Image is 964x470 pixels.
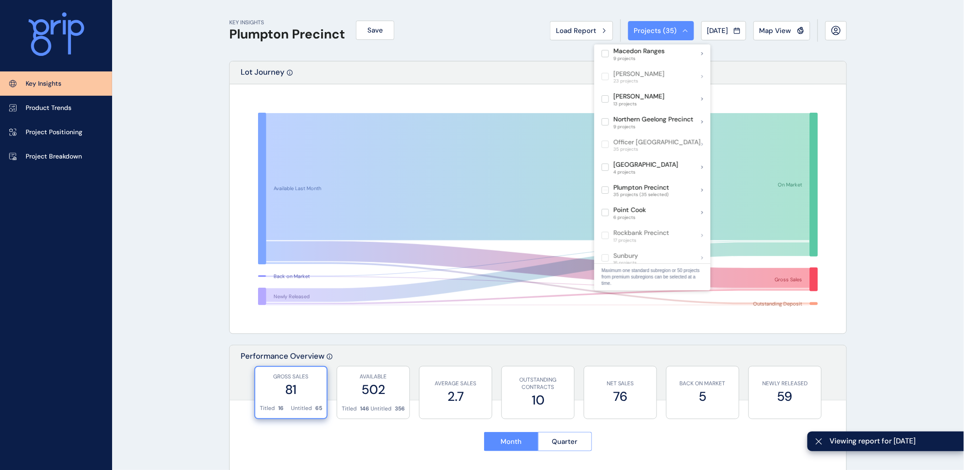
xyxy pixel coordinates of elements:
[506,376,570,392] p: OUTSTANDING CONTRACTS
[315,404,322,412] p: 65
[759,26,792,35] span: Map View
[614,183,669,192] p: Plumpton Precinct
[614,78,665,84] span: 23 projects
[260,381,322,399] label: 81
[671,380,734,388] p: BACK ON MARKET
[614,56,665,61] span: 9 projects
[830,436,957,446] span: Viewing report for [DATE]
[556,26,596,35] span: Load Report
[371,405,392,413] p: Untitled
[614,147,701,152] span: 35 projects
[342,373,405,381] p: AVAILABLE
[754,21,810,40] button: Map View
[291,404,312,412] p: Untitled
[538,432,592,451] button: Quarter
[278,404,284,412] p: 16
[241,351,324,400] p: Performance Overview
[550,21,613,40] button: Load Report
[707,26,728,35] span: [DATE]
[628,21,694,40] button: Projects (35)
[342,381,405,399] label: 502
[614,101,665,107] span: 13 projects
[395,405,405,413] p: 356
[602,268,703,287] p: Maximum one standard subregion or 50 projects from premium subregions can be selected at a time.
[701,21,746,40] button: [DATE]
[614,206,646,215] p: Point Cook
[614,192,669,197] span: 35 projects (35 selected)
[260,404,275,412] p: Titled
[360,405,369,413] p: 146
[614,169,679,175] span: 4 projects
[506,391,570,409] label: 10
[26,79,61,88] p: Key Insights
[614,47,665,56] p: Macedon Ranges
[634,26,677,35] span: Projects ( 35 )
[367,26,383,35] span: Save
[424,388,487,405] label: 2.7
[614,238,669,243] span: 17 projects
[484,432,538,451] button: Month
[614,260,638,266] span: 16 projects
[614,138,701,147] p: Officer [GEOGRAPHIC_DATA]
[614,92,665,101] p: [PERSON_NAME]
[614,124,694,130] span: 9 projects
[614,251,638,261] p: Sunbury
[614,70,665,79] p: [PERSON_NAME]
[552,437,578,446] span: Quarter
[26,152,82,161] p: Project Breakdown
[671,388,734,405] label: 5
[241,67,285,84] p: Lot Journey
[754,388,817,405] label: 59
[26,128,82,137] p: Project Positioning
[614,229,669,238] p: Rockbank Precinct
[754,380,817,388] p: NEWLY RELEASED
[356,21,394,40] button: Save
[342,405,357,413] p: Titled
[614,115,694,124] p: Northern Geelong Precinct
[424,380,487,388] p: AVERAGE SALES
[501,437,522,446] span: Month
[614,160,679,169] p: [GEOGRAPHIC_DATA]
[260,373,322,381] p: GROSS SALES
[229,27,345,42] h1: Plumpton Precinct
[614,215,646,220] span: 6 projects
[589,380,652,388] p: NET SALES
[26,104,71,113] p: Product Trends
[589,388,652,405] label: 76
[229,19,345,27] p: KEY INSIGHTS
